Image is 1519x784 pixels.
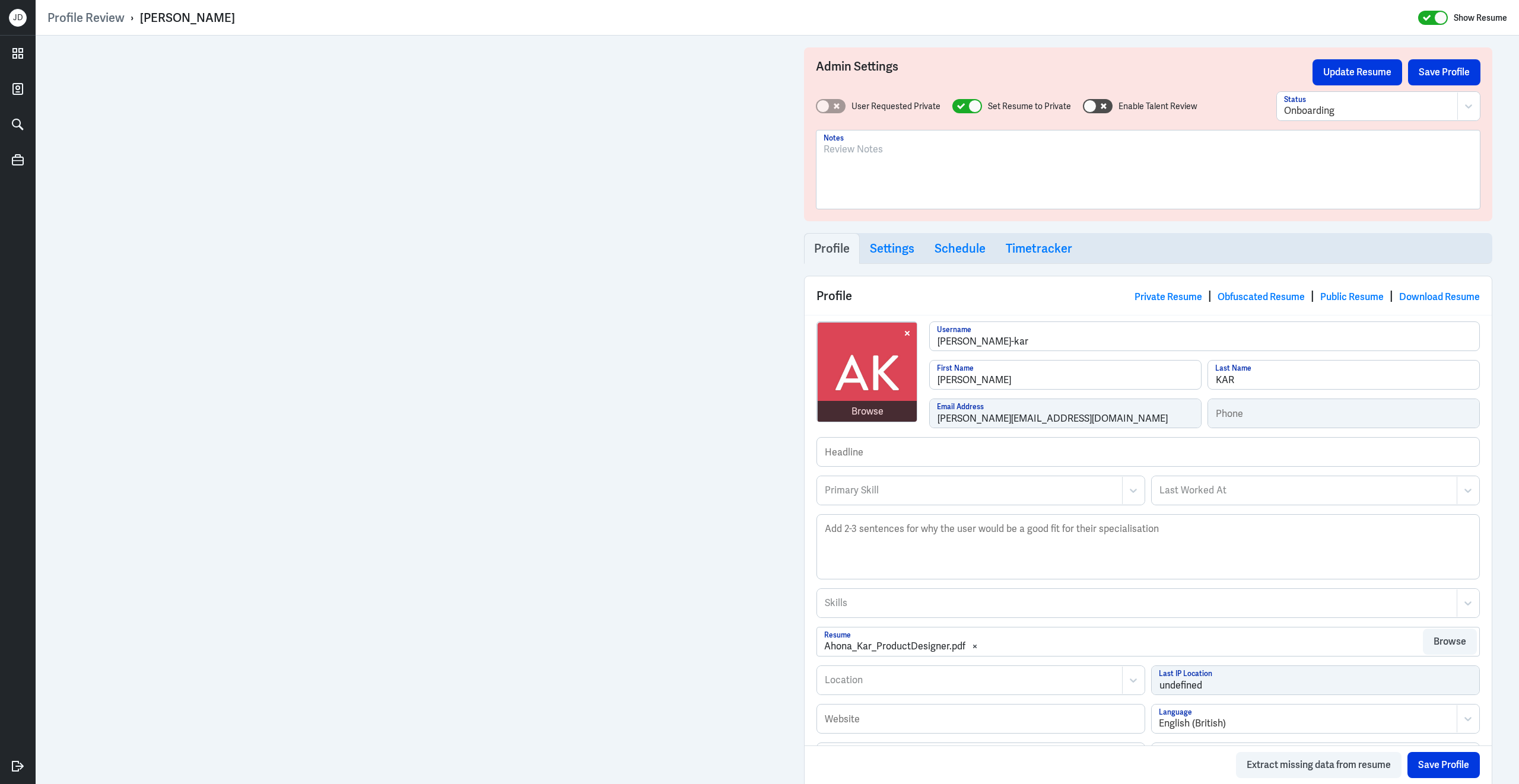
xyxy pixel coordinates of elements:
input: Linkedin [817,743,1145,772]
button: Extract missing data from resume [1236,752,1402,778]
input: Username [930,322,1479,350]
h3: Settings [870,241,914,256]
h3: Timetracker [1006,241,1072,256]
input: Headline [817,438,1479,466]
div: Browse [851,404,884,419]
div: [PERSON_NAME] [140,10,235,26]
label: Enable Talent Review [1118,100,1197,113]
a: Private Resume [1135,291,1202,303]
input: Last Name [1208,361,1479,389]
a: Profile Review [47,10,125,26]
a: Public Resume [1320,291,1384,303]
input: Website [817,705,1145,733]
div: J D [9,9,27,27]
div: | | | [1135,287,1480,305]
h3: Schedule [935,241,986,256]
h3: Profile [814,241,850,256]
label: User Requested Private [851,100,940,113]
input: First Name [930,361,1201,389]
button: Update Resume [1313,59,1402,85]
a: Obfuscated Resume [1218,291,1305,303]
button: Browse [1423,629,1477,655]
label: Set Resume to Private [988,100,1071,113]
button: Save Profile [1407,752,1480,778]
img: avatar.jpg [818,323,917,422]
input: Phone [1208,399,1479,428]
div: Profile [805,276,1492,315]
p: › [125,10,140,26]
input: Email Address [930,399,1201,428]
label: Show Resume [1454,10,1507,26]
iframe: https://ppcdn.hiredigital.com/register/82bfdb3e/resumes/585195247/Ahona_Kar_ProductDesigner.pdf?E... [62,47,751,772]
input: Last IP Location [1152,666,1479,694]
h3: Admin Settings [816,59,1313,85]
button: Save Profile [1408,59,1480,85]
input: Twitter [1152,743,1479,772]
div: Ahona_Kar_ProductDesigner.pdf [824,639,965,654]
a: Download Resume [1399,291,1480,303]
